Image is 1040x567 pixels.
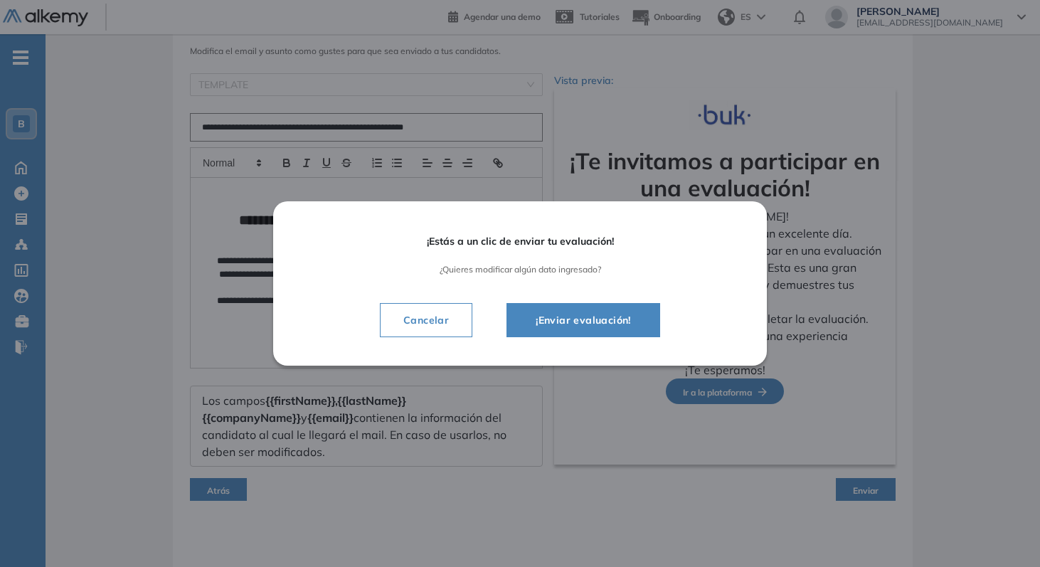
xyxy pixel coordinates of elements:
[969,499,1040,567] div: Widget de chat
[392,312,460,329] span: Cancelar
[313,265,727,275] span: ¿Quieres modificar algún dato ingresado?
[313,235,727,248] span: ¡Estás a un clic de enviar tu evaluación!
[524,312,642,329] span: ¡Enviar evaluación!
[380,303,472,337] button: Cancelar
[969,499,1040,567] iframe: Chat Widget
[506,303,660,337] button: ¡Enviar evaluación!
